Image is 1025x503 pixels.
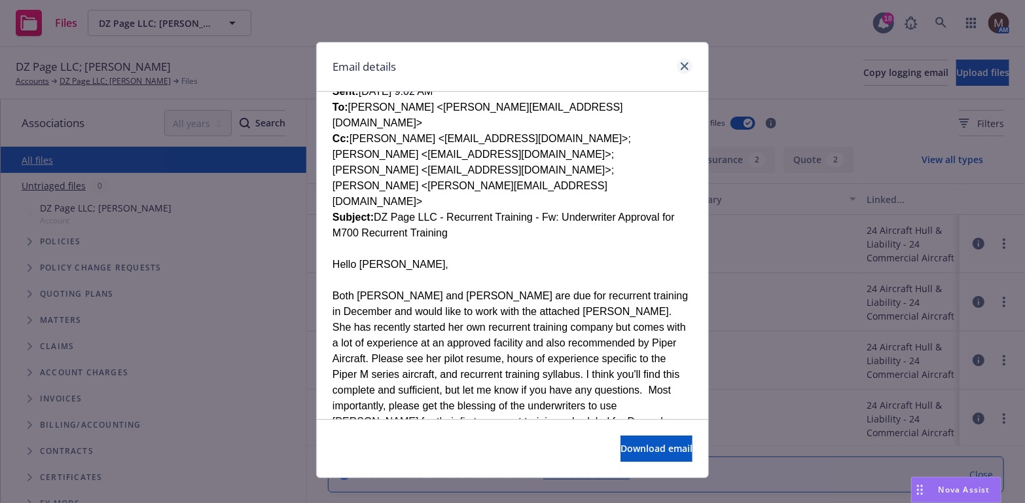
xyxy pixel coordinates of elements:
[333,133,350,144] b: Cc:
[620,442,692,455] span: Download email
[912,477,928,502] div: Drag to move
[677,58,692,74] a: close
[333,58,396,75] h1: Email details
[620,436,692,462] button: Download email
[333,86,359,97] b: Sent:
[911,477,1001,503] button: Nova Assist
[333,288,692,430] div: Both [PERSON_NAME] and [PERSON_NAME] are due for recurrent training in December and would like to...
[333,102,348,113] b: To:
[939,484,990,495] span: Nova Assist
[333,52,692,241] div: [PERSON_NAME] <[PERSON_NAME][EMAIL_ADDRESS][PERSON_NAME][DOMAIN_NAME]> [DATE] 9:02 AM [PERSON_NAM...
[333,212,374,223] b: Subject:
[333,257,692,272] div: Hello [PERSON_NAME],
